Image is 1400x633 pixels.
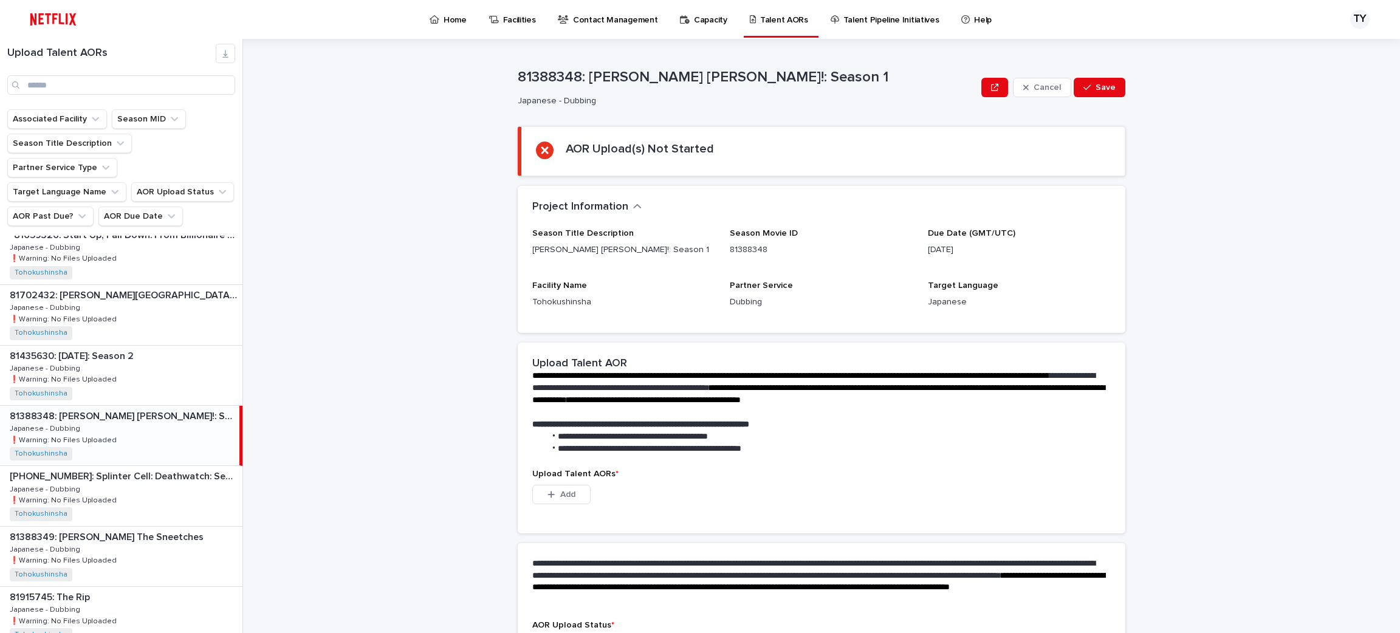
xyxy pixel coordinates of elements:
[532,485,591,504] button: Add
[15,510,67,518] a: Tohokushinsha
[532,296,715,309] p: Tohokushinsha
[98,207,183,226] button: AOR Due Date
[928,281,998,290] span: Target Language
[518,96,972,106] p: Japanese - Dubbing
[7,134,132,153] button: Season Title Description
[730,281,793,290] span: Partner Service
[928,229,1015,238] span: Due Date (GMT/UTC)
[7,47,216,60] h1: Upload Talent AORs
[10,373,119,384] p: ❗️Warning: No Files Uploaded
[518,69,976,86] p: 81388348: [PERSON_NAME] [PERSON_NAME]!: Season 1
[10,615,119,626] p: ❗️Warning: No Files Uploaded
[10,422,83,433] p: Japanese - Dubbing
[1096,83,1116,92] span: Save
[10,554,119,565] p: ❗️Warning: No Files Uploaded
[131,182,234,202] button: AOR Upload Status
[1074,78,1125,97] button: Save
[7,158,117,177] button: Partner Service Type
[10,313,119,324] p: ❗️Warning: No Files Uploaded
[928,244,1111,256] p: [DATE]
[532,229,634,238] span: Season Title Description
[10,483,83,494] p: Japanese - Dubbing
[10,468,240,482] p: [PHONE_NUMBER]: Splinter Cell: Deathwatch: Season 1
[15,269,67,277] a: Tohokushinsha
[7,207,94,226] button: AOR Past Due?
[15,450,67,458] a: Tohokushinsha
[560,490,575,499] span: Add
[730,229,798,238] span: Season Movie ID
[10,408,237,422] p: 81388348: [PERSON_NAME] [PERSON_NAME]!: Season 1
[15,389,67,398] a: Tohokushinsha
[10,252,119,263] p: ❗️Warning: No Files Uploaded
[10,301,83,312] p: Japanese - Dubbing
[10,241,83,252] p: Japanese - Dubbing
[10,494,119,505] p: ❗️Warning: No Files Uploaded
[10,348,136,362] p: 81435630: [DATE]: Season 2
[532,244,715,256] p: [PERSON_NAME] [PERSON_NAME]!: Season 1
[928,296,1111,309] p: Japanese
[7,109,107,129] button: Associated Facility
[532,281,587,290] span: Facility Name
[112,109,186,129] button: Season MID
[730,244,913,256] p: 81388348
[10,529,206,543] p: 81388349: [PERSON_NAME] The Sneetches
[7,182,126,202] button: Target Language Name
[24,7,82,32] img: ifQbXi3ZQGMSEF7WDB7W
[532,470,619,478] span: Upload Talent AORs
[532,200,642,214] button: Project Information
[1013,78,1071,97] button: Cancel
[10,434,119,445] p: ❗️Warning: No Files Uploaded
[10,603,83,614] p: Japanese - Dubbing
[532,621,614,629] span: AOR Upload Status
[7,75,235,95] input: Search
[15,329,67,337] a: Tohokushinsha
[730,296,913,309] p: Dubbing
[15,570,67,579] a: Tohokushinsha
[10,362,83,373] p: Japanese - Dubbing
[1034,83,1061,92] span: Cancel
[10,287,240,301] p: 81702432: [PERSON_NAME][GEOGRAPHIC_DATA] Trip
[10,543,83,554] p: Japanese - Dubbing
[10,589,92,603] p: 81915745: The Rip
[1350,10,1370,29] div: TY
[566,142,714,156] h2: AOR Upload(s) Not Started
[532,357,627,371] h2: Upload Talent AOR
[532,200,628,214] h2: Project Information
